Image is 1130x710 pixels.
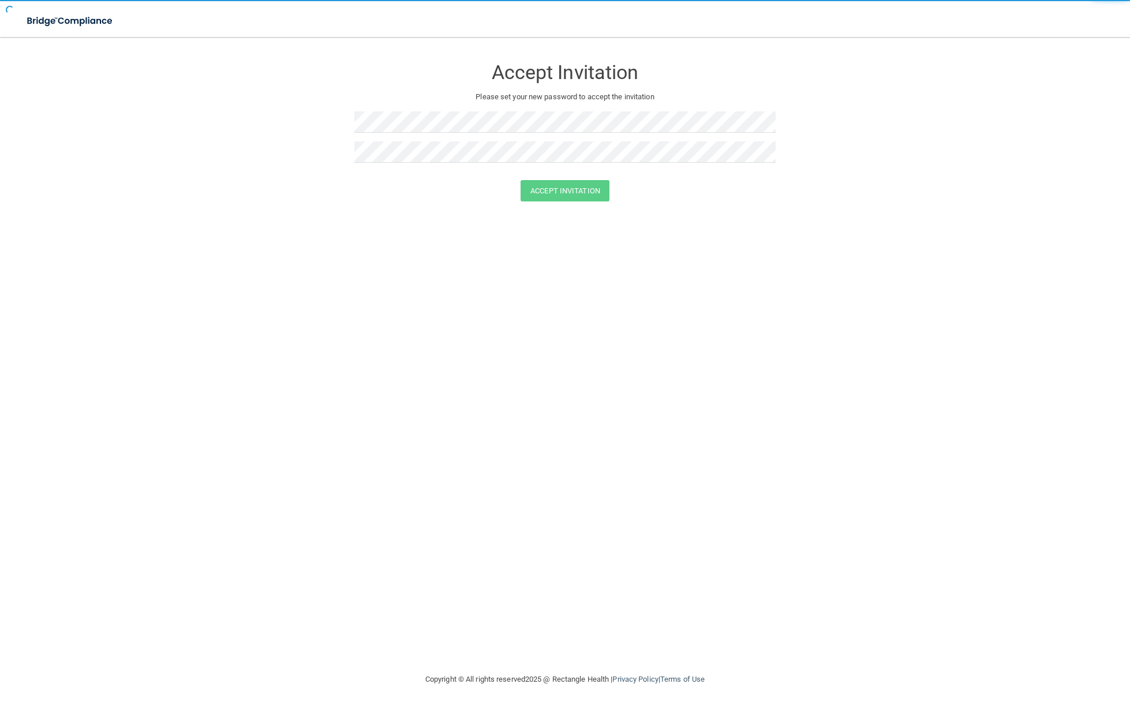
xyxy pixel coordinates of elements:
[354,661,776,698] div: Copyright © All rights reserved 2025 @ Rectangle Health | |
[363,90,767,104] p: Please set your new password to accept the invitation
[17,9,124,33] img: bridge_compliance_login_screen.278c3ca4.svg
[660,675,705,683] a: Terms of Use
[612,675,658,683] a: Privacy Policy
[521,180,609,201] button: Accept Invitation
[354,62,776,83] h3: Accept Invitation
